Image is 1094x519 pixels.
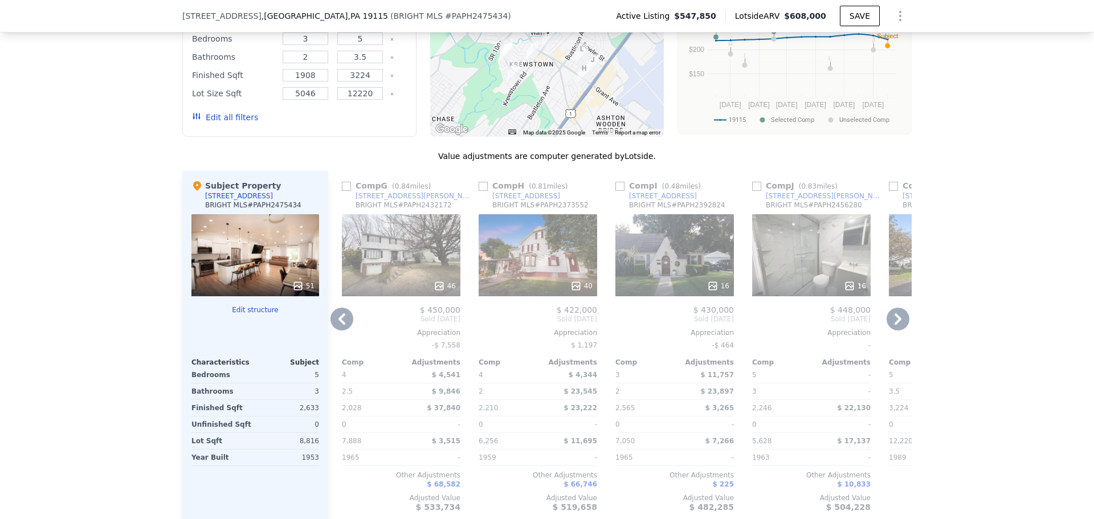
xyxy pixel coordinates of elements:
button: Clear [390,92,394,96]
span: $ 23,897 [700,387,734,395]
div: Bathrooms [191,383,253,399]
button: Clear [390,37,394,42]
div: Comp I [615,180,705,191]
div: Unfinished Sqft [191,416,253,432]
span: 0 [479,420,483,428]
span: $ 22,130 [837,404,871,412]
div: Other Adjustments [615,471,734,480]
div: Comp G [342,180,435,191]
text: [DATE] [805,101,826,109]
div: Comp [342,358,401,367]
div: 3 [752,383,809,399]
div: [STREET_ADDRESS] [629,191,697,201]
text: L [828,55,832,62]
div: - [814,367,871,383]
div: Appreciation [889,328,1007,337]
span: 5,628 [752,437,771,445]
div: Adjustments [538,358,597,367]
div: - [752,337,871,353]
div: BRIGHT MLS # PAPH2373552 [492,201,589,210]
a: Terms (opens in new tab) [592,129,608,136]
div: BRIGHT MLS # PAPH2392824 [629,201,725,210]
div: 5 [258,367,319,383]
div: 8,816 [258,433,319,449]
span: $ 4,344 [569,371,597,379]
div: 16 [707,280,729,292]
div: 9523 Northeast Ave [542,27,554,46]
span: $ 519,658 [553,502,597,512]
text: [DATE] [720,101,741,109]
span: 5 [752,371,757,379]
span: 6,256 [479,437,498,445]
div: 40 [570,280,593,292]
button: Edit all filters [192,112,258,123]
span: $ 37,840 [427,404,460,412]
div: 1121 Gregg St [526,40,538,60]
span: $ 482,285 [689,502,734,512]
span: 0 [752,420,757,428]
div: [STREET_ADDRESS] [492,191,560,201]
text: [DATE] [863,101,884,109]
div: [STREET_ADDRESS] [205,191,273,201]
span: BRIGHT MLS [394,11,443,21]
div: Lot Size Sqft [192,85,276,101]
span: $ 430,000 [693,305,734,314]
button: Clear [390,73,394,78]
span: 0.84 [395,182,410,190]
div: - [403,416,460,432]
a: [STREET_ADDRESS] [479,191,560,201]
div: Comp K [889,180,982,191]
div: Other Adjustments [342,471,460,480]
div: Adjusted Value [889,493,1007,502]
div: ( ) [390,10,511,22]
div: 2 [615,383,672,399]
div: Comp [889,358,948,367]
div: Other Adjustments [479,471,597,480]
span: Sold [DATE] [479,314,597,324]
div: 1930 Fulmer St [575,43,588,63]
span: 2,246 [752,404,771,412]
div: - [814,383,871,399]
div: 1959 [479,449,536,465]
span: 3 [615,371,620,379]
text: H [728,40,733,47]
div: BRIGHT MLS # PAPH2478474 [903,201,999,210]
button: Show Options [889,5,912,27]
span: $ 66,746 [564,480,597,488]
div: Finished Sqft [191,400,253,416]
div: Characteristics [191,358,255,367]
div: 1030 Camas Dr [500,42,512,61]
div: - [814,449,871,465]
div: Value adjustments are computer generated by Lotside . [182,150,912,162]
span: Active Listing [616,10,674,22]
span: # PAPH2475434 [445,11,508,21]
div: Year Built [191,449,253,465]
div: Appreciation [342,328,460,337]
div: 2,633 [258,400,319,416]
span: Lotside ARV [735,10,784,22]
span: $ 17,137 [837,437,871,445]
span: 0.81 [532,182,547,190]
div: 2 [479,383,536,399]
span: 0.48 [664,182,680,190]
span: 0 [615,420,620,428]
span: $ 422,000 [557,305,597,314]
text: 19115 [729,116,746,124]
a: [STREET_ADDRESS] [889,191,970,201]
div: Bedrooms [192,31,276,47]
div: [STREET_ADDRESS][PERSON_NAME] [356,191,474,201]
span: 4 [479,371,483,379]
div: BRIGHT MLS # PAPH2456280 [766,201,862,210]
span: -$ 7,558 [432,341,460,349]
text: Subject [877,32,898,39]
button: Clear [390,55,394,60]
span: $547,850 [674,10,716,22]
div: - [889,337,1007,353]
div: Appreciation [479,328,597,337]
button: Edit structure [191,305,319,314]
div: - [540,416,597,432]
span: 7,050 [615,437,635,445]
div: - [403,449,460,465]
span: 0 [889,420,893,428]
div: 3.5 [889,383,946,399]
